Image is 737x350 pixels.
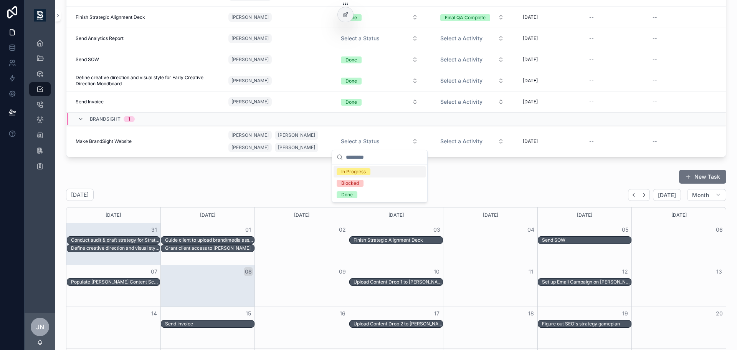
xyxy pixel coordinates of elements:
[76,99,104,105] span: Send Invoice
[275,143,318,152] a: [PERSON_NAME]
[542,237,631,243] div: Send SOW
[621,225,630,234] button: 05
[90,116,121,122] span: BrandSight
[231,144,269,151] span: [PERSON_NAME]
[228,131,272,140] a: [PERSON_NAME]
[71,191,89,199] h2: [DATE]
[256,207,348,223] div: [DATE]
[434,74,510,88] button: Select Button
[621,267,630,276] button: 12
[440,13,490,21] button: Unselect FINAL_QA_COMPLETE
[165,237,254,244] div: Guide client to upload brand/media assets
[76,14,145,20] span: Finish Strategic Alignment Deck
[71,237,160,243] div: Conduct audit & draft strategy for Strategic Alignment Deck
[34,9,46,22] img: App logo
[542,321,631,327] div: Figure out SEO's strategy gameplan
[523,78,538,84] span: [DATE]
[653,56,657,63] span: --
[440,138,483,145] span: Select a Activity
[354,237,442,244] div: Finish Strategic Alignment Deck
[165,237,254,243] div: Guide client to upload brand/media assets
[275,131,318,140] a: [PERSON_NAME]
[434,10,510,24] button: Select Button
[542,279,631,285] div: Set up Email Campaign on Cathy's Gohighlevel.
[354,279,442,285] div: Upload Content Drop 1 to [PERSON_NAME] + Noloco
[653,35,657,41] span: --
[335,10,424,24] button: Select Button
[335,32,424,45] button: Select Button
[589,35,594,41] span: --
[76,56,99,63] span: Send SOW
[445,14,486,21] div: Final QA Complete
[692,192,709,199] span: Month
[628,189,639,201] button: Back
[539,207,631,223] div: [DATE]
[25,31,55,183] div: scrollable content
[68,207,159,223] div: [DATE]
[345,56,357,63] div: Done
[244,225,253,234] button: 01
[440,35,483,42] span: Select a Activity
[228,34,272,43] a: [PERSON_NAME]
[621,309,630,318] button: 19
[350,207,442,223] div: [DATE]
[341,138,380,145] span: Select a Status
[165,321,254,327] div: Send Invoice
[165,245,254,251] div: Grant client access to [PERSON_NAME]
[335,95,424,109] button: Select Button
[228,76,272,85] a: [PERSON_NAME]
[542,279,631,285] div: Set up Email Campaign on [PERSON_NAME]'s Gohighlevel.
[354,321,442,327] div: Upload Content Drop 2 to [PERSON_NAME] + Noloco
[244,309,253,318] button: 15
[715,267,724,276] button: 13
[354,279,442,285] div: Upload Content Drop 1 to Rella + Noloco
[434,53,510,66] button: Select Button
[653,14,657,20] span: --
[149,225,159,234] button: 31
[244,267,253,276] button: 08
[228,97,272,106] a: [PERSON_NAME]
[345,78,357,85] div: Done
[589,14,594,20] span: --
[523,138,538,144] span: [DATE]
[278,132,315,138] span: [PERSON_NAME]
[332,164,427,202] div: Suggestions
[228,143,272,152] a: [PERSON_NAME]
[231,14,269,20] span: [PERSON_NAME]
[653,189,681,201] button: [DATE]
[633,207,725,223] div: [DATE]
[679,170,726,184] a: New Task
[589,78,594,84] span: --
[653,138,657,144] span: --
[76,75,219,87] span: Define creative direction and visual style for Early Creative Direction Moodboard
[715,225,724,234] button: 06
[658,192,676,199] span: [DATE]
[76,35,124,41] span: Send Analytics Report
[354,237,442,243] div: Finish Strategic Alignment Deck
[434,95,510,109] button: Select Button
[354,320,442,327] div: Upload Content Drop 2 to Rella + Noloco
[434,32,510,45] button: Select Button
[589,56,594,63] span: --
[335,74,424,88] button: Select Button
[71,245,160,252] div: Define creative direction and visual style for Early Creative Direction Moodboard
[335,134,424,148] button: Select Button
[434,134,510,148] button: Select Button
[36,322,44,332] span: JN
[338,309,347,318] button: 16
[149,309,159,318] button: 14
[440,77,483,85] span: Select a Activity
[345,99,357,106] div: Done
[338,225,347,234] button: 02
[335,53,424,66] button: Select Button
[432,225,441,234] button: 03
[523,99,538,105] span: [DATE]
[341,191,353,198] div: Done
[228,13,272,22] a: [PERSON_NAME]
[231,99,269,105] span: [PERSON_NAME]
[76,138,132,144] span: Make BrandSight Website
[231,132,269,138] span: [PERSON_NAME]
[715,309,724,318] button: 20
